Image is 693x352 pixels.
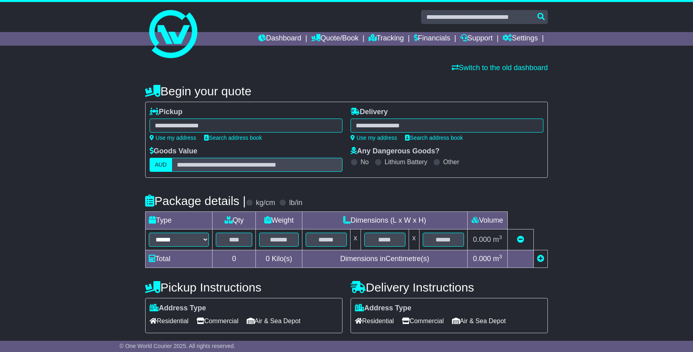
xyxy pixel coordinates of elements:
label: Address Type [355,304,411,313]
a: Search address book [204,135,262,141]
a: Add new item [537,255,544,263]
span: m [493,235,502,243]
span: Commercial [402,315,444,327]
a: Remove this item [517,235,524,243]
td: Type [146,212,213,229]
a: Search address book [405,135,463,141]
sup: 3 [499,253,502,259]
a: Switch to the old dashboard [452,64,548,72]
label: AUD [150,158,172,172]
label: Delivery [351,108,388,117]
label: lb/in [289,199,302,207]
td: Qty [213,212,256,229]
td: 0 [213,250,256,268]
label: Any Dangerous Goods? [351,147,440,156]
label: Other [443,158,459,166]
a: Support [460,32,493,46]
h4: Begin your quote [145,84,548,98]
span: Air & Sea Depot [452,315,506,327]
td: x [350,229,361,250]
h4: Delivery Instructions [351,281,548,294]
td: Volume [467,212,507,229]
td: Dimensions in Centimetre(s) [302,250,467,268]
sup: 3 [499,234,502,240]
td: Dimensions (L x W x H) [302,212,467,229]
span: Commercial [197,315,238,327]
td: Kilo(s) [256,250,302,268]
a: Financials [414,32,450,46]
span: 0.000 [473,235,491,243]
label: kg/cm [256,199,275,207]
span: m [493,255,502,263]
span: Residential [355,315,394,327]
span: © One World Courier 2025. All rights reserved. [120,343,235,349]
label: No [361,158,369,166]
td: Weight [256,212,302,229]
a: Settings [503,32,538,46]
label: Goods Value [150,147,197,156]
label: Lithium Battery [385,158,428,166]
a: Quote/Book [311,32,359,46]
span: Residential [150,315,188,327]
td: x [409,229,419,250]
a: Use my address [351,135,397,141]
span: 0 [265,255,269,263]
a: Use my address [150,135,196,141]
h4: Pickup Instructions [145,281,342,294]
span: Air & Sea Depot [247,315,301,327]
label: Pickup [150,108,182,117]
a: Tracking [369,32,404,46]
a: Dashboard [258,32,301,46]
h4: Package details | [145,194,246,207]
span: 0.000 [473,255,491,263]
td: Total [146,250,213,268]
label: Address Type [150,304,206,313]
